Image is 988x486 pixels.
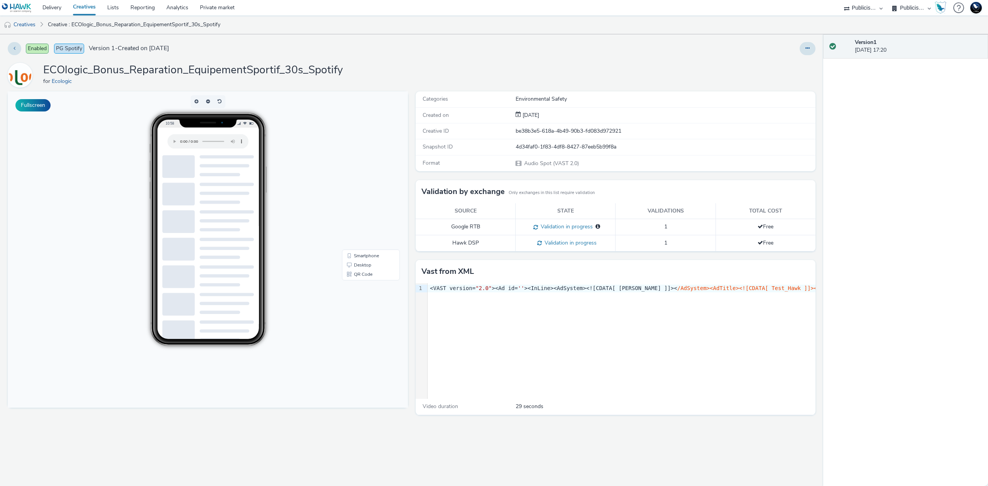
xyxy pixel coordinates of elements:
[423,143,453,150] span: Snapshot ID
[521,111,539,119] div: Creation 08 August 2025, 17:20
[4,21,12,29] img: audio
[423,127,449,135] span: Creative ID
[758,223,773,230] span: Free
[516,143,815,151] div: 4d34faf0-1f83-4df8-8427-87eeb5b99f8a
[416,235,516,251] td: Hawk DSP
[15,99,51,111] button: Fullscreen
[516,403,543,410] span: 29 seconds
[346,181,365,185] span: QR Code
[664,239,667,246] span: 1
[509,190,595,196] small: Only exchanges in this list require validation
[346,171,364,176] span: Desktop
[855,39,876,46] strong: Version 1
[44,15,224,34] a: Creative : ECOlogic_Bonus_Reparation_EquipementSportif_30s_Spotify
[970,2,982,13] img: Support Hawk
[89,44,169,53] span: Version 1 - Created on [DATE]
[677,285,821,291] span: /AdSystem><AdTitle><![CDATA[ Test_Hawk ]]></
[52,78,75,85] a: Ecologic
[935,2,946,14] img: Hawk Academy
[346,162,371,167] span: Smartphone
[421,266,474,277] h3: Vast from XML
[616,203,716,219] th: Validations
[935,2,949,14] a: Hawk Academy
[9,64,31,86] img: Ecologic
[54,44,84,54] span: PG Spotify
[758,239,773,246] span: Free
[421,186,505,197] h3: Validation by exchange
[336,178,391,187] li: QR Code
[716,203,815,219] th: Total cost
[664,223,667,230] span: 1
[423,403,458,410] span: Video duration
[475,285,492,291] span: "2.0"
[26,44,49,54] span: Enabled
[516,95,815,103] div: Environmental Safety
[521,111,539,119] span: [DATE]
[416,285,423,292] div: 1
[43,78,52,85] span: for
[336,169,391,178] li: Desktop
[336,160,391,169] li: Smartphone
[157,30,166,34] span: 10:58
[855,39,982,54] div: [DATE] 17:20
[2,3,32,13] img: undefined Logo
[8,71,36,79] a: Ecologic
[416,203,516,219] th: Source
[518,285,524,291] span: ''
[516,203,616,219] th: State
[416,219,516,235] td: Google RTB
[423,111,449,119] span: Created on
[538,223,593,230] span: Validation in progress
[423,95,448,103] span: Categories
[516,127,815,135] div: be38b3e5-618a-4b49-90b3-fd083d972921
[423,159,440,167] span: Format
[542,239,597,246] span: Validation in progress
[43,63,343,78] h1: ECOlogic_Bonus_Reparation_EquipementSportif_30s_Spotify
[523,160,579,167] span: Audio Spot (VAST 2.0)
